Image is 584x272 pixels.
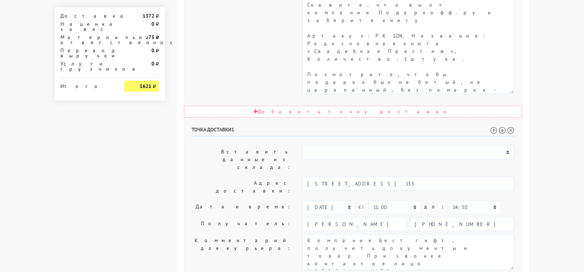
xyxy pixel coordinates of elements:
input: Телефон [410,217,514,231]
div: Материальная ответственность [55,35,119,45]
label: до: [424,200,445,213]
strong: 0 [151,21,154,27]
div: Наценка за вес [55,21,119,32]
strong: 0 [151,60,154,67]
input: Имя [303,217,407,231]
label: c: [359,200,366,213]
strong: 1621 [140,83,151,89]
textarea: Компания Бест гифт, получить документы и товар. При звонке контактое лицо [PERSON_NAME], сказать ... [303,234,514,270]
label: Адрес доставки: [186,177,297,197]
strong: 75 [148,34,154,40]
label: Получатель: [186,217,297,231]
div: Услуги грузчиков [55,61,119,71]
label: Дата и время: [186,200,297,214]
div: Доставка [55,13,119,18]
div: Перевод выручки [55,48,119,58]
strong: 1372 [143,13,154,19]
span: 1 [231,126,234,133]
h6: Точка доставки [192,127,514,137]
strong: 0 [151,47,154,54]
div: Добавить точку доставки [184,106,522,118]
label: Комментарий для курьера: [186,234,297,270]
label: Вставить данные из склада: [186,145,297,174]
div: Итого [60,81,113,89]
